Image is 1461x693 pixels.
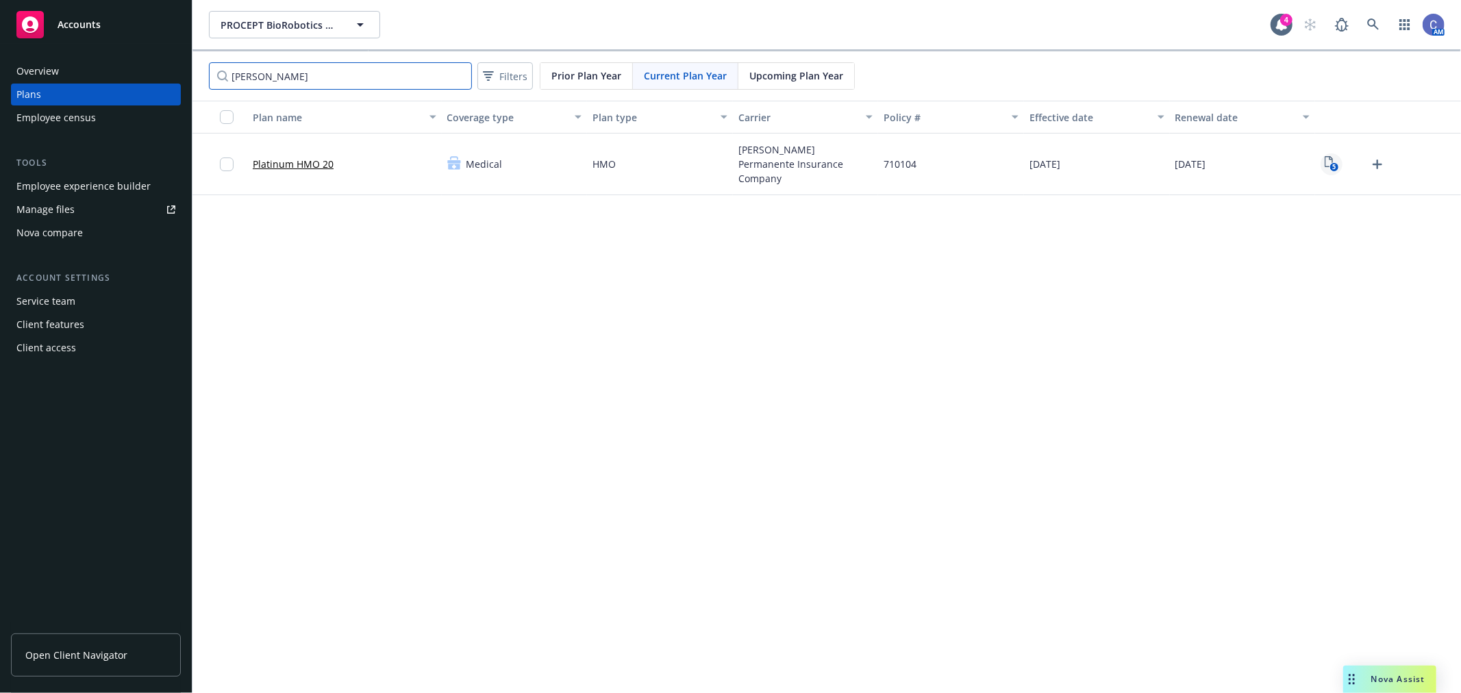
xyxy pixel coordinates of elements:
[1423,14,1445,36] img: photo
[11,60,181,82] a: Overview
[11,337,181,359] a: Client access
[738,110,858,125] div: Carrier
[11,222,181,244] a: Nova compare
[1332,163,1336,172] text: 5
[1029,157,1060,171] span: [DATE]
[1175,110,1295,125] div: Renewal date
[1321,153,1343,175] a: View Plan Documents
[221,18,339,32] span: PROCEPT BioRobotics Corporation
[884,157,916,171] span: 710104
[1297,11,1324,38] a: Start snowing
[16,314,84,336] div: Client features
[220,110,234,124] input: Select all
[733,101,879,134] button: Carrier
[1343,666,1360,693] div: Drag to move
[11,175,181,197] a: Employee experience builder
[1280,14,1293,26] div: 4
[447,110,567,125] div: Coverage type
[477,62,533,90] button: Filters
[466,157,503,171] span: Medical
[1024,101,1170,134] button: Effective date
[592,157,616,171] span: HMO
[1343,666,1436,693] button: Nova Assist
[16,222,83,244] div: Nova compare
[247,101,442,134] button: Plan name
[58,19,101,30] span: Accounts
[253,110,421,125] div: Plan name
[25,648,127,662] span: Open Client Navigator
[11,107,181,129] a: Employee census
[11,156,181,170] div: Tools
[11,314,181,336] a: Client features
[592,110,712,125] div: Plan type
[11,290,181,312] a: Service team
[884,110,1003,125] div: Policy #
[1328,11,1356,38] a: Report a Bug
[499,69,527,84] span: Filters
[16,290,75,312] div: Service team
[1360,11,1387,38] a: Search
[16,84,41,105] div: Plans
[16,175,151,197] div: Employee experience builder
[16,107,96,129] div: Employee census
[209,11,380,38] button: PROCEPT BioRobotics Corporation
[644,68,727,83] span: Current Plan Year
[480,66,530,86] span: Filters
[220,157,234,171] input: Toggle Row Selected
[587,101,733,134] button: Plan type
[1366,153,1388,175] a: Upload Plan Documents
[878,101,1024,134] button: Policy #
[11,199,181,220] a: Manage files
[16,337,76,359] div: Client access
[16,60,59,82] div: Overview
[442,101,588,134] button: Coverage type
[551,68,621,83] span: Prior Plan Year
[11,271,181,285] div: Account settings
[1170,101,1316,134] button: Renewal date
[1371,673,1425,685] span: Nova Assist
[738,142,873,186] span: [PERSON_NAME] Permanente Insurance Company
[253,157,334,171] a: Platinum HMO 20
[1029,110,1149,125] div: Effective date
[11,5,181,44] a: Accounts
[16,199,75,220] div: Manage files
[209,62,472,90] input: Search by name
[1391,11,1419,38] a: Switch app
[1175,157,1206,171] span: [DATE]
[11,84,181,105] a: Plans
[749,68,843,83] span: Upcoming Plan Year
